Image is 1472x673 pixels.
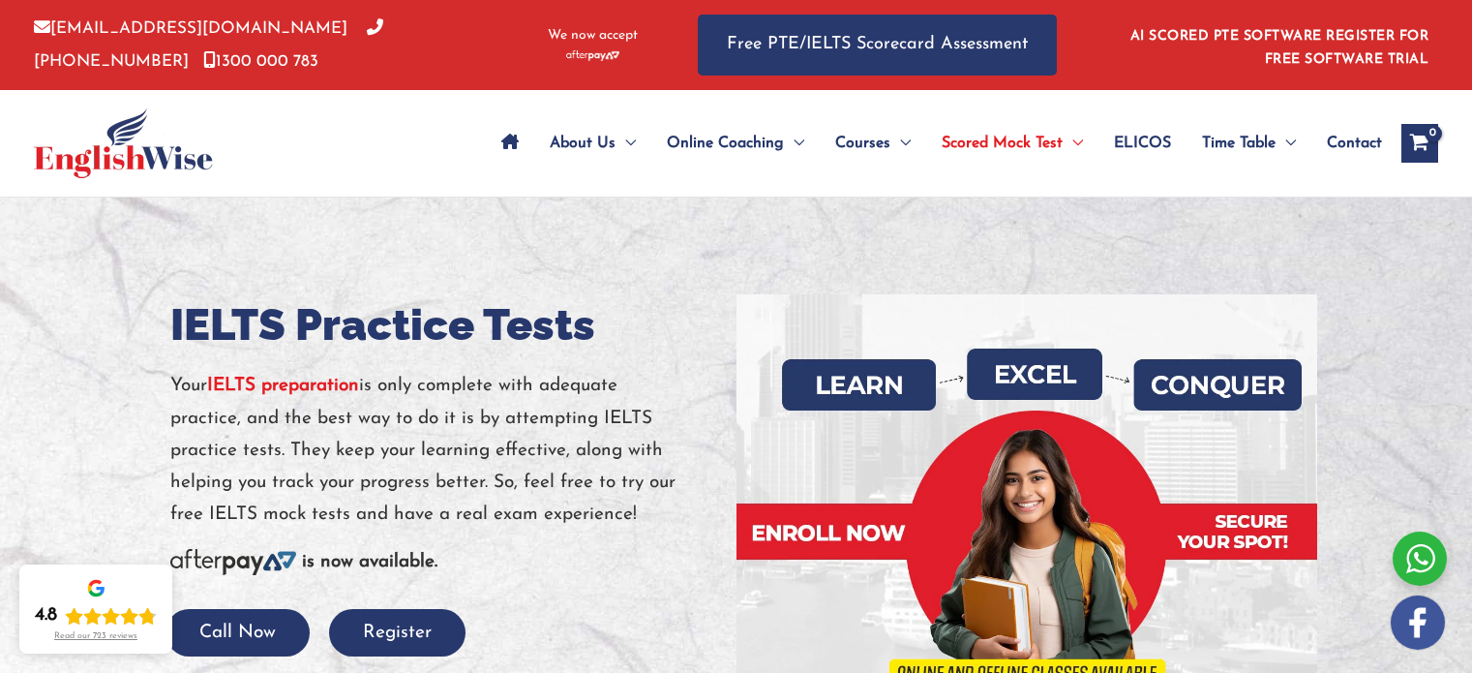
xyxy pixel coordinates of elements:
[34,20,347,37] a: [EMAIL_ADDRESS][DOMAIN_NAME]
[35,604,57,627] div: 4.8
[1276,109,1296,177] span: Menu Toggle
[616,109,636,177] span: Menu Toggle
[1098,109,1187,177] a: ELICOS
[329,609,466,657] button: Register
[548,26,638,46] span: We now accept
[302,553,437,571] b: is now available.
[1114,109,1171,177] span: ELICOS
[1311,109,1382,177] a: Contact
[170,294,722,355] h1: IELTS Practice Tests
[566,50,619,61] img: Afterpay-Logo
[926,109,1098,177] a: Scored Mock TestMenu Toggle
[784,109,804,177] span: Menu Toggle
[165,609,310,657] button: Call Now
[1391,596,1445,650] img: white-facebook.png
[835,109,890,177] span: Courses
[667,109,784,177] span: Online Coaching
[820,109,926,177] a: CoursesMenu Toggle
[651,109,820,177] a: Online CoachingMenu Toggle
[1327,109,1382,177] span: Contact
[1130,29,1429,67] a: AI SCORED PTE SOFTWARE REGISTER FOR FREE SOFTWARE TRIAL
[54,631,137,642] div: Read our 723 reviews
[1202,109,1276,177] span: Time Table
[1063,109,1083,177] span: Menu Toggle
[165,624,310,642] a: Call Now
[34,108,213,178] img: cropped-ew-logo
[34,20,383,69] a: [PHONE_NUMBER]
[698,15,1057,76] a: Free PTE/IELTS Scorecard Assessment
[486,109,1382,177] nav: Site Navigation: Main Menu
[207,377,359,395] a: IELTS preparation
[35,604,157,627] div: Rating: 4.8 out of 5
[329,624,466,642] a: Register
[1401,124,1438,163] a: View Shopping Cart, empty
[1187,109,1311,177] a: Time TableMenu Toggle
[170,370,722,531] p: Your is only complete with adequate practice, and the best way to do it is by attempting IELTS pr...
[1119,14,1438,76] aside: Header Widget 1
[550,109,616,177] span: About Us
[170,549,296,575] img: Afterpay-Logo
[534,109,651,177] a: About UsMenu Toggle
[890,109,911,177] span: Menu Toggle
[203,53,318,70] a: 1300 000 783
[942,109,1063,177] span: Scored Mock Test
